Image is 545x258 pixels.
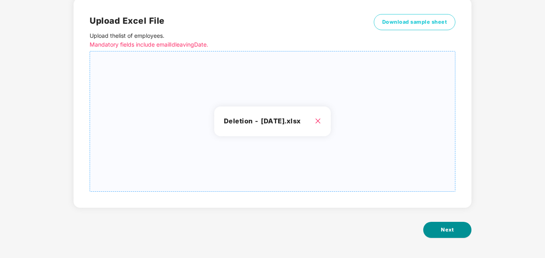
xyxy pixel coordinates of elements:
span: Next [441,226,454,234]
span: close [315,118,321,124]
button: Next [423,222,471,238]
h2: Upload Excel File [90,14,364,27]
button: Download sample sheet [374,14,456,30]
span: Deletion - [DATE].xlsx close [90,51,455,191]
p: Mandatory fields include emailId leavingDate. [90,40,364,49]
p: Upload the list of employees . [90,31,364,49]
span: Download sample sheet [382,18,447,26]
h3: Deletion - [DATE].xlsx [224,116,322,127]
